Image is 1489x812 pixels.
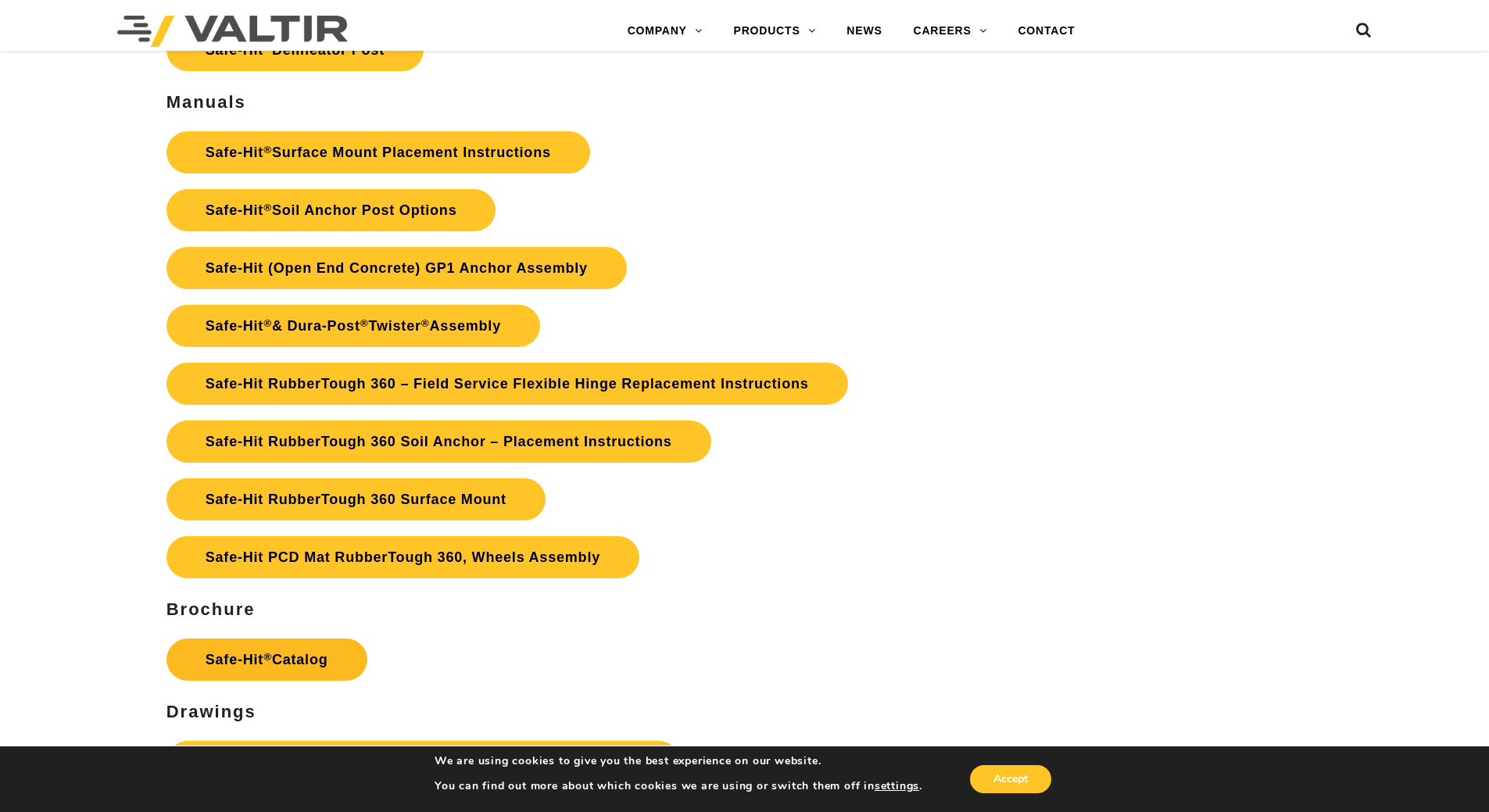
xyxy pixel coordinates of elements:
a: Safe-Hit RubberTough 360 Soil Anchor – Placement Instructions [166,420,711,463]
sup: ® [263,317,272,329]
a: NEWS [831,16,897,47]
a: Safe-Hit®Catalog [166,639,367,681]
sup: ® [263,144,272,156]
a: Safe-Hit®Soil Anchor Post Options [166,189,496,231]
a: Safe-Hit®& Dura-Post®Twister®Assembly [166,305,540,347]
a: CONTACT [1002,16,1090,47]
a: COMPANY [612,16,718,47]
img: Valtir [117,16,348,47]
a: Safe-Hit RubberTough 360 Surface Mount [166,478,546,520]
sup: ® [421,317,430,329]
sup: ® [263,202,272,213]
button: settings [875,779,919,793]
sup: ® [263,651,272,663]
button: Accept [970,765,1051,793]
strong: Manuals [166,92,246,112]
a: SAFE-HIT TYPE 2 FLEXIBLE DELINEATOR GROUND MOUNT [166,741,680,783]
p: You can find out more about which cookies we are using or switch them off in . [435,779,922,793]
a: Safe-Hit (Open End Concrete) GP1 Anchor Assembly [166,247,627,289]
strong: Brochure [166,599,256,619]
a: Safe-Hit®Surface Mount Placement Instructions [166,131,590,173]
p: We are using cookies to give you the best experience on our website. [435,754,922,768]
a: Safe-Hit PCD Mat RubberTough 360, Wheels Assembly [166,536,639,578]
sup: ® [360,317,369,329]
strong: Drawings [166,702,256,721]
a: PRODUCTS [718,16,832,47]
a: Safe-Hit RubberTough 360 – Field Service Flexible Hinge Replacement Instructions [166,363,848,405]
a: CAREERS [898,16,1003,47]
